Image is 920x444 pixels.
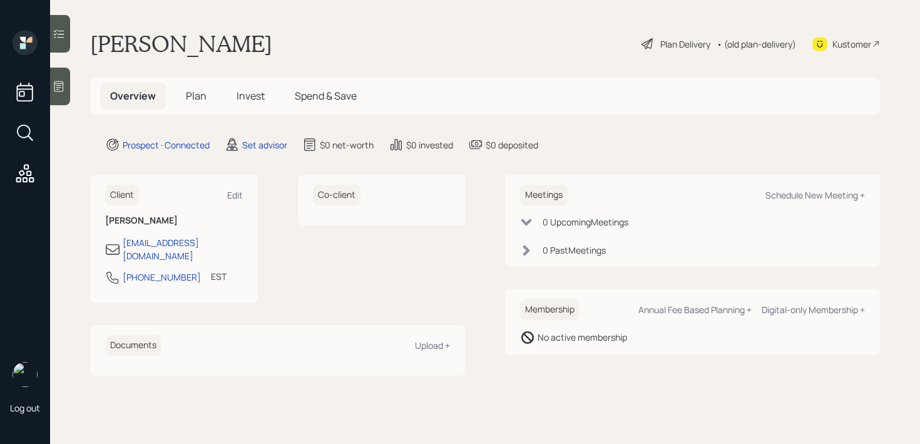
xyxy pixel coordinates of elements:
[832,38,871,51] div: Kustomer
[105,215,243,226] h6: [PERSON_NAME]
[762,304,865,316] div: Digital-only Membership +
[406,138,453,152] div: $0 invested
[123,138,210,152] div: Prospect · Connected
[186,89,207,103] span: Plan
[313,185,360,205] h6: Co-client
[237,89,265,103] span: Invest
[638,304,752,316] div: Annual Fee Based Planning +
[415,339,450,351] div: Upload +
[520,185,568,205] h6: Meetings
[242,138,287,152] div: Set advisor
[123,271,201,284] div: [PHONE_NUMBER]
[90,30,272,58] h1: [PERSON_NAME]
[10,402,40,414] div: Log out
[520,299,580,320] h6: Membership
[110,89,156,103] span: Overview
[123,236,243,262] div: [EMAIL_ADDRESS][DOMAIN_NAME]
[486,138,538,152] div: $0 deposited
[543,215,628,229] div: 0 Upcoming Meeting s
[105,335,161,356] h6: Documents
[227,189,243,201] div: Edit
[538,331,627,344] div: No active membership
[13,362,38,387] img: retirable_logo.png
[543,244,606,257] div: 0 Past Meeting s
[717,38,796,51] div: • (old plan-delivery)
[105,185,139,205] h6: Client
[211,270,227,283] div: EST
[295,89,357,103] span: Spend & Save
[660,38,710,51] div: Plan Delivery
[320,138,374,152] div: $0 net-worth
[765,189,865,201] div: Schedule New Meeting +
